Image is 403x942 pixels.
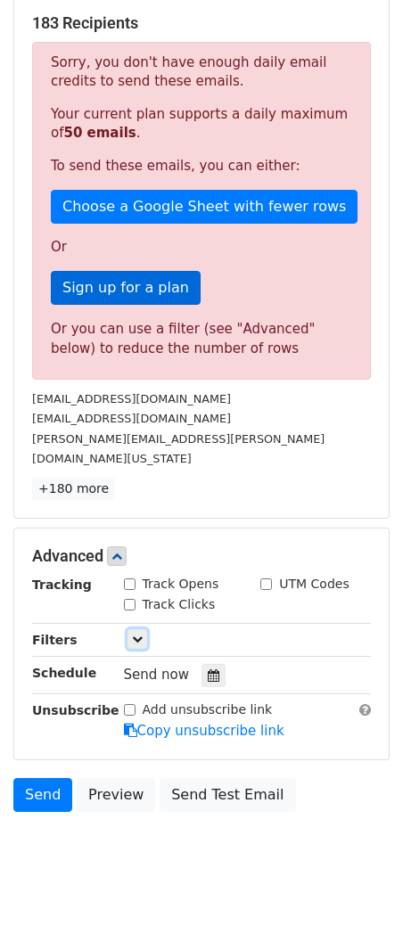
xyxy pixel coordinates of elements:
[32,633,78,647] strong: Filters
[143,575,219,594] label: Track Opens
[32,412,231,425] small: [EMAIL_ADDRESS][DOMAIN_NAME]
[32,432,325,466] small: [PERSON_NAME][EMAIL_ADDRESS][PERSON_NAME][DOMAIN_NAME][US_STATE]
[51,238,352,257] p: Or
[143,595,216,614] label: Track Clicks
[32,13,371,33] h5: 183 Recipients
[32,546,371,566] h5: Advanced
[143,700,273,719] label: Add unsubscribe link
[51,53,352,91] p: Sorry, you don't have enough daily email credits to send these emails.
[124,667,190,683] span: Send now
[32,703,119,717] strong: Unsubscribe
[77,778,155,812] a: Preview
[32,478,115,500] a: +180 more
[32,577,92,592] strong: Tracking
[63,125,136,141] strong: 50 emails
[51,105,352,143] p: Your current plan supports a daily maximum of .
[32,666,96,680] strong: Schedule
[51,271,201,305] a: Sign up for a plan
[51,157,352,176] p: To send these emails, you can either:
[314,856,403,942] iframe: Chat Widget
[160,778,295,812] a: Send Test Email
[279,575,349,594] label: UTM Codes
[32,392,231,405] small: [EMAIL_ADDRESS][DOMAIN_NAME]
[124,723,284,739] a: Copy unsubscribe link
[51,190,358,224] a: Choose a Google Sheet with fewer rows
[13,778,72,812] a: Send
[51,319,352,359] div: Or you can use a filter (see "Advanced" below) to reduce the number of rows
